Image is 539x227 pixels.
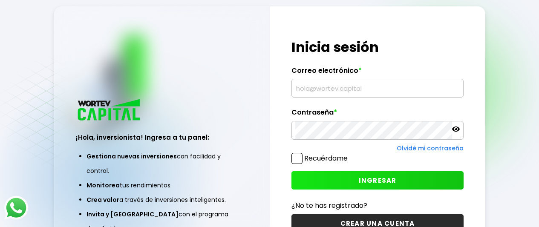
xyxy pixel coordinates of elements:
a: Olvidé mi contraseña [397,144,464,152]
button: INGRESAR [291,171,464,190]
p: ¿No te has registrado? [291,200,464,211]
label: Contraseña [291,108,464,121]
span: Invita y [GEOGRAPHIC_DATA] [86,210,179,218]
label: Recuérdame [304,153,348,163]
label: Correo electrónico [291,66,464,79]
span: Crea valor [86,195,119,204]
h3: ¡Hola, inversionista! Ingresa a tu panel: [76,132,248,142]
h1: Inicia sesión [291,37,464,57]
span: Gestiona nuevas inversiones [86,152,177,161]
img: logos_whatsapp-icon.242b2217.svg [4,196,28,220]
input: hola@wortev.capital [295,79,460,97]
span: Monitorea [86,181,120,190]
span: INGRESAR [359,176,397,185]
img: logo_wortev_capital [76,98,143,123]
li: tus rendimientos. [86,178,237,193]
li: a través de inversiones inteligentes. [86,193,237,207]
li: con facilidad y control. [86,149,237,178]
